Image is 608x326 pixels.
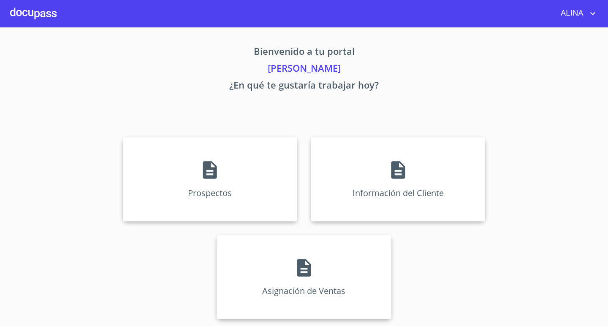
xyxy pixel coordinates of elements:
p: ¿En qué te gustaría trabajar hoy? [44,78,564,95]
p: Prospectos [188,187,232,199]
p: Bienvenido a tu portal [44,44,564,61]
button: account of current user [554,7,598,20]
p: Asignación de Ventas [262,285,345,296]
p: [PERSON_NAME] [44,61,564,78]
p: Información del Cliente [353,187,444,199]
span: ALINA [554,7,588,20]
